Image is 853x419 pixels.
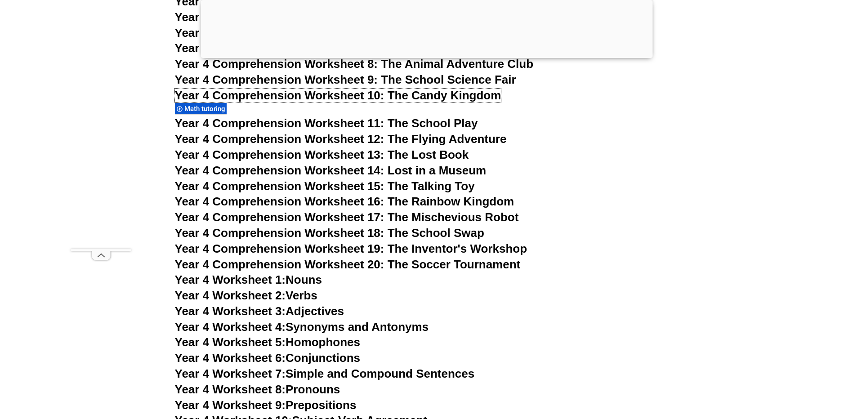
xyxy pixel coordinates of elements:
a: Year 4 Comprehension Worksheet 12: The Flying Adventure [175,132,507,146]
a: Year 4 Worksheet 3:Adjectives [175,304,344,318]
a: Year 4 Comprehension Worksheet 16: The Rainbow Kingdom [175,195,514,208]
iframe: Advertisement [71,21,131,249]
a: Year 4 Comprehension Worksheet 19: The Inventor's Workshop [175,242,527,255]
span: Math tutoring [184,105,228,113]
a: Year 4 Worksheet 7:Simple and Compound Sentences [175,367,475,380]
a: Year 4 Comprehension Worksheet 6: The Magical Treehouse [175,26,510,40]
span: Year 4 Worksheet 9: [175,398,286,412]
a: Year 4 Comprehension Worksheet 14: Lost in a Museum [175,164,487,177]
span: Year 4 Worksheet 5: [175,335,286,349]
a: Year 4 Worksheet 1:Nouns [175,273,322,286]
span: Year 4 Worksheet 7: [175,367,286,380]
a: Year 4 Comprehension Worksheet 7: The Time Travelling Pen [175,41,515,55]
a: Year 4 Worksheet 5:Homophones [175,335,361,349]
a: Year 4 Comprehension Worksheet 13: The Lost Book [175,148,469,161]
a: Year 4 Comprehension Worksheet 20: The Soccer Tournament [175,258,521,271]
a: Year 4 Worksheet 2:Verbs [175,289,317,302]
a: Year 4 Worksheet 8:Pronouns [175,383,340,396]
a: Year 4 Comprehension Worksheet 5: The Woolly Mammoth [175,10,502,24]
a: Year 4 Comprehension Worksheet 15: The Talking Toy [175,179,475,193]
span: Year 4 Worksheet 6: [175,351,286,365]
a: Year 4 Worksheet 4:Synonyms and Antonyms [175,320,429,334]
a: Year 4 Comprehension Worksheet 11: The School Play [175,116,478,130]
a: Year 4 Comprehension Worksheet 18: The School Swap [175,226,484,240]
a: Year 4 Worksheet 6:Conjunctions [175,351,361,365]
span: Year 4 Worksheet 2: [175,289,286,302]
a: Year 4 Comprehension Worksheet 8: The Animal Adventure Club [175,57,534,71]
div: Math tutoring [175,103,227,115]
span: Year 4 Worksheet 4: [175,320,286,334]
span: Year 4 Worksheet 3: [175,304,286,318]
a: Year 4 Comprehension Worksheet 9: The School Science Fair [175,73,516,86]
span: Year 4 Worksheet 1: [175,273,286,286]
a: Year 4 Worksheet 9:Prepositions [175,398,357,412]
iframe: Chat Widget [703,317,853,419]
span: Year 4 Worksheet 8: [175,383,286,396]
a: Year 4 Comprehension Worksheet 17: The Mischevious Robot [175,210,519,224]
a: Year 4 Comprehension Worksheet 10: The Candy Kingdom [175,89,501,102]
